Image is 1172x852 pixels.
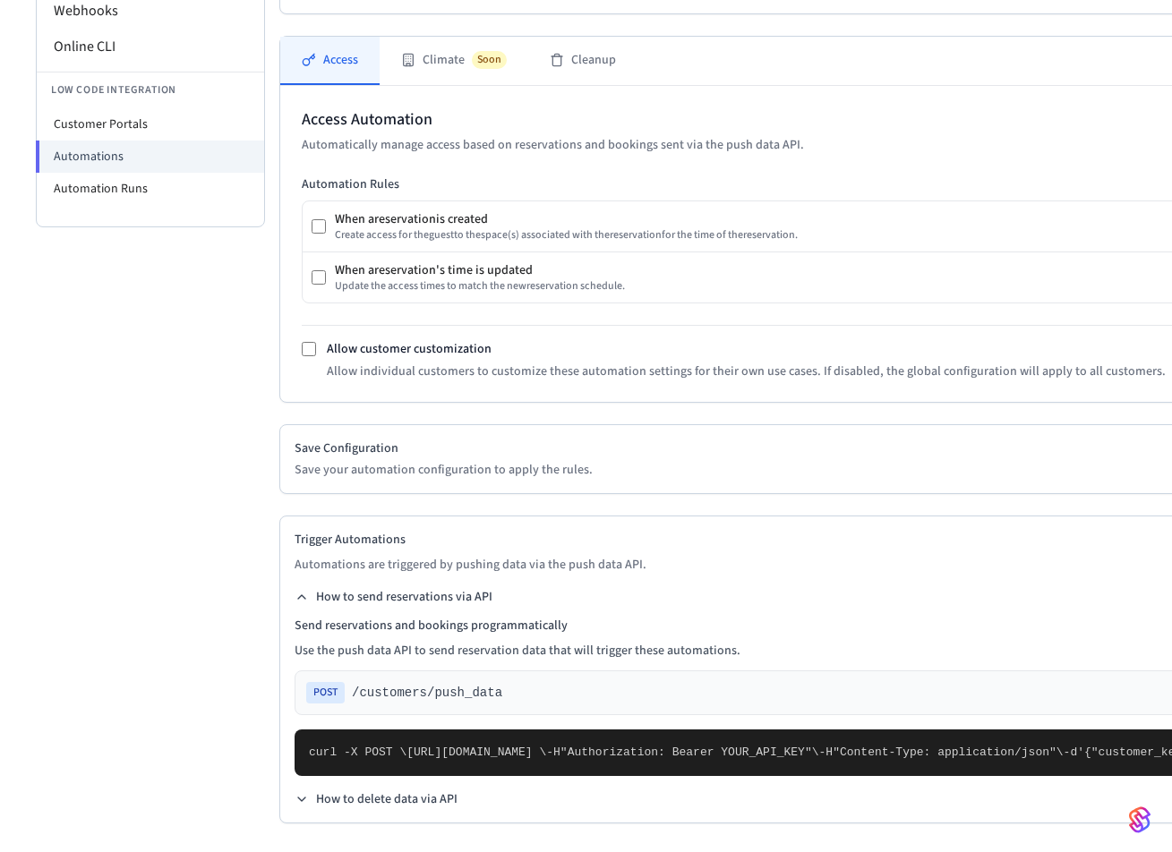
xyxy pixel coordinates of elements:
[1057,745,1064,759] span: \
[1129,805,1151,834] img: SeamLogoGradient.69752ec5.svg
[833,745,1057,759] span: "Content-Type: application/json"
[36,141,264,173] li: Automations
[309,745,406,759] span: curl -X POST \
[302,136,804,154] p: Automatically manage access based on reservations and bookings sent via the push data API.
[1064,745,1078,759] span: -d
[306,682,345,703] span: POST
[295,439,593,457] h2: Save Configuration
[335,261,625,279] div: When a reservation 's time is updated
[295,588,492,606] button: How to send reservations via API
[295,790,458,808] button: How to delete data via API
[819,745,834,759] span: -H
[295,556,646,574] p: Automations are triggered by pushing data via the push data API.
[335,210,798,228] div: When a reservation is created
[37,173,264,205] li: Automation Runs
[37,29,264,64] li: Online CLI
[295,461,593,479] p: Save your automation configuration to apply the rules.
[335,228,798,243] div: Create access for the guest to the space (s) associated with the reservation for the time of the ...
[327,362,1166,380] p: Allow individual customers to customize these automation settings for their own use cases. If dis...
[335,279,625,294] div: Update the access times to match the new reservation schedule.
[37,108,264,141] li: Customer Portals
[546,745,560,759] span: -H
[302,107,804,132] h2: Access Automation
[37,72,264,108] li: Low Code Integration
[327,340,492,358] label: Allow customer customization
[1077,745,1091,759] span: '{
[472,51,507,69] span: Soon
[560,745,812,759] span: "Authorization: Bearer YOUR_API_KEY"
[352,684,502,702] span: /customers/push_data
[380,37,528,85] button: ClimateSoon
[406,745,546,759] span: [URL][DOMAIN_NAME] \
[280,37,380,85] button: Access
[528,37,637,85] button: Cleanup
[812,745,819,759] span: \
[295,531,646,549] h2: Trigger Automations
